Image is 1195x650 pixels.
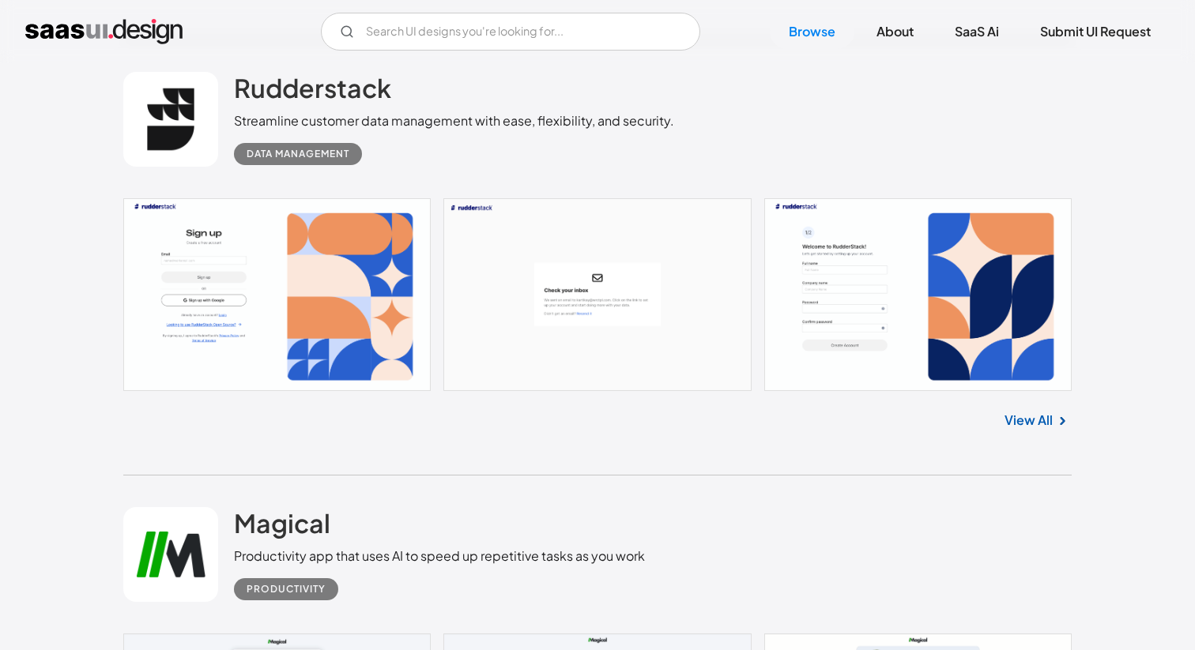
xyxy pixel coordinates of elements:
[25,19,183,44] a: home
[321,13,700,51] input: Search UI designs you're looking for...
[234,111,674,130] div: Streamline customer data management with ease, flexibility, and security.
[936,14,1018,49] a: SaaS Ai
[234,72,391,111] a: Rudderstack
[234,507,330,547] a: Magical
[1021,14,1170,49] a: Submit UI Request
[247,145,349,163] div: Data Management
[234,507,330,539] h2: Magical
[234,547,645,565] div: Productivity app that uses AI to speed up repetitive tasks as you work
[321,13,700,51] form: Email Form
[858,14,933,49] a: About
[234,72,391,103] h2: Rudderstack
[770,14,854,49] a: Browse
[247,580,326,599] div: Productivity
[1005,411,1053,430] a: View All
